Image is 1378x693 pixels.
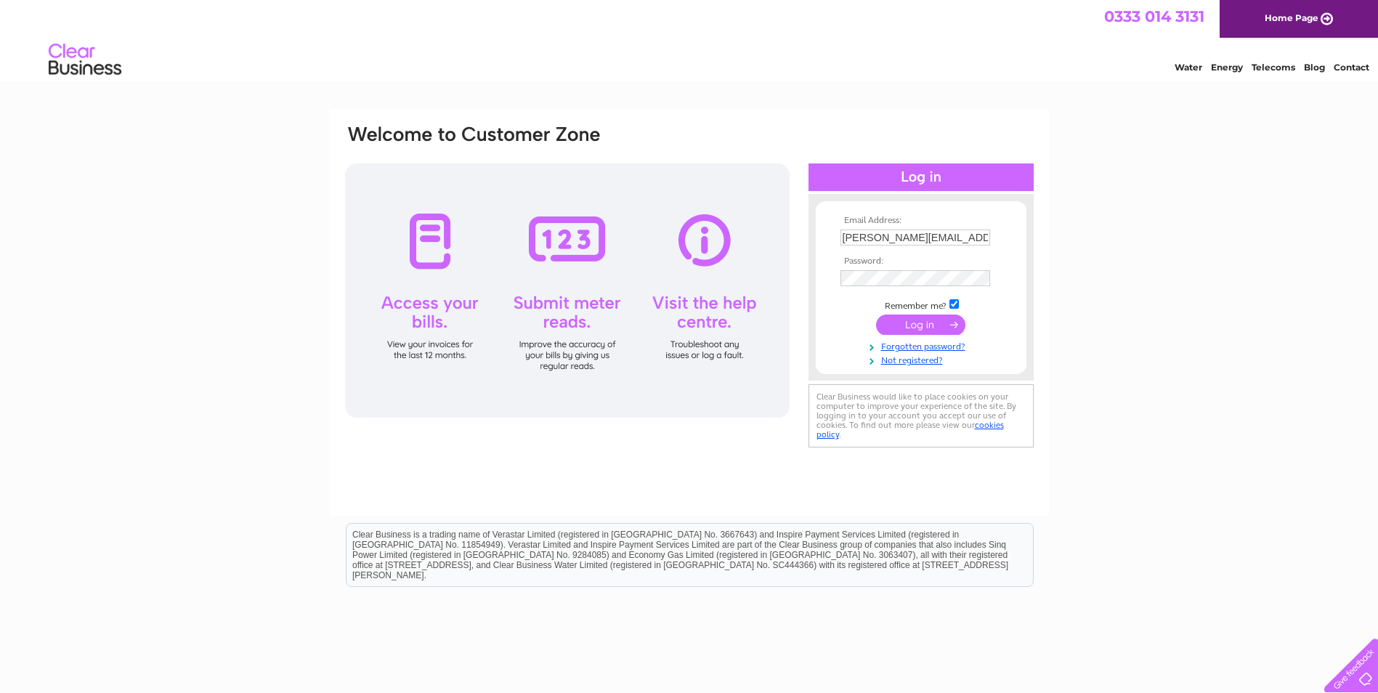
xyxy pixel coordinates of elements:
[1252,62,1295,73] a: Telecoms
[1304,62,1325,73] a: Blog
[808,384,1034,447] div: Clear Business would like to place cookies on your computer to improve your experience of the sit...
[837,256,1005,267] th: Password:
[816,420,1004,439] a: cookies policy
[1334,62,1369,73] a: Contact
[346,8,1033,70] div: Clear Business is a trading name of Verastar Limited (registered in [GEOGRAPHIC_DATA] No. 3667643...
[840,352,1005,366] a: Not registered?
[1175,62,1202,73] a: Water
[876,315,965,335] input: Submit
[837,216,1005,226] th: Email Address:
[837,297,1005,312] td: Remember me?
[1104,7,1204,25] a: 0333 014 3131
[840,339,1005,352] a: Forgotten password?
[1211,62,1243,73] a: Energy
[48,38,122,82] img: logo.png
